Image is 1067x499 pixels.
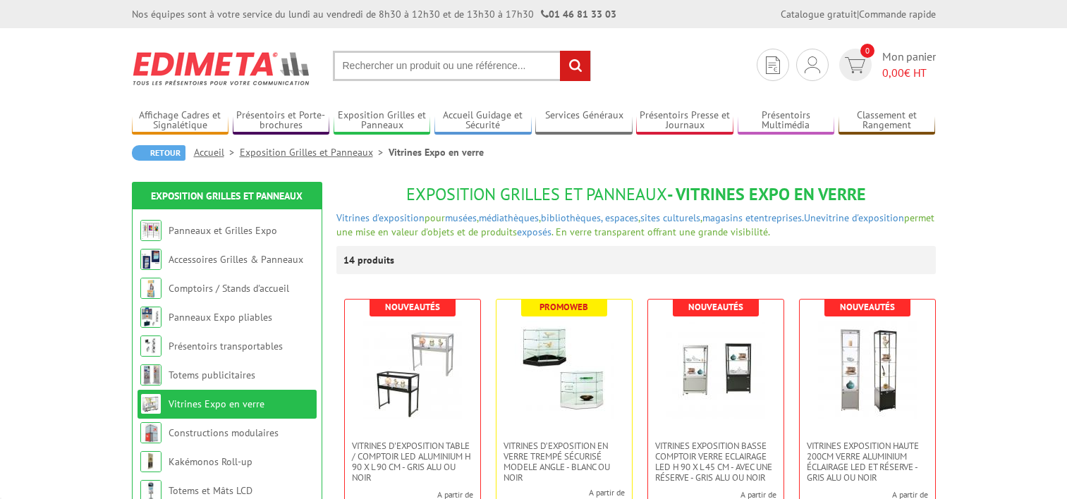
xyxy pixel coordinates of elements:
[240,146,389,159] a: Exposition Grilles et Panneaux
[169,484,252,497] a: Totems et Mâts LCD
[389,145,484,159] li: Vitrines Expo en verre
[515,321,614,419] img: VITRINES D’EXPOSITION EN VERRE TREMPÉ SÉCURISÉ MODELE ANGLE - BLANC OU NOIR
[496,441,632,483] a: VITRINES D’EXPOSITION EN VERRE TREMPÉ SÉCURISÉ MODELE ANGLE - BLANC OU NOIR
[140,393,161,414] img: Vitrines Expo en verre
[169,340,283,352] a: Présentoirs transportables
[425,211,804,224] span: pour , , , ,
[345,441,480,483] a: Vitrines d'exposition table / comptoir LED Aluminium H 90 x L 90 cm - Gris Alu ou Noir
[807,441,928,483] span: VITRINES EXPOSITION HAUTE 200cm VERRE ALUMINIUM ÉCLAIRAGE LED ET RÉSERVE - GRIS ALU OU NOIR
[233,109,330,133] a: Présentoirs et Porte-brochures
[140,220,161,241] img: Panneaux et Grilles Expo
[140,278,161,299] img: Comptoirs / Stands d'accueil
[688,301,743,313] b: Nouveautés
[636,109,733,133] a: Présentoirs Presse et Journaux
[836,49,936,81] a: devis rapide 0 Mon panier 0,00€ HT
[640,211,700,224] a: sites culturels
[140,451,161,472] img: Kakémonos Roll-up
[655,441,776,483] span: VITRINES EXPOSITION BASSE COMPTOIR VERRE ECLAIRAGE LED H 90 x L 45 CM - AVEC UNE RÉSERVE - GRIS A...
[140,364,161,386] img: Totems publicitaires
[445,211,477,224] a: musées
[882,66,904,80] span: 0,00
[169,282,289,295] a: Comptoirs / Stands d'accueil
[804,211,821,224] a: Une
[151,190,303,202] a: Exposition Grilles et Panneaux
[352,441,473,483] span: Vitrines d'exposition table / comptoir LED Aluminium H 90 x L 90 cm - Gris Alu ou Noir
[132,42,312,94] img: Edimeta
[140,307,161,328] img: Panneaux Expo pliables
[560,51,590,81] input: rechercher
[169,455,252,468] a: Kakémonos Roll-up
[666,321,765,419] img: VITRINES EXPOSITION BASSE COMPTOIR VERRE ECLAIRAGE LED H 90 x L 45 CM - AVEC UNE RÉSERVE - GRIS A...
[648,441,784,483] a: VITRINES EXPOSITION BASSE COMPTOIR VERRE ECLAIRAGE LED H 90 x L 45 CM - AVEC UNE RÉSERVE - GRIS A...
[839,109,936,133] a: Classement et Rangement
[434,109,532,133] a: Accueil Guidage et Sécurité
[845,57,865,73] img: devis rapide
[859,8,936,20] a: Commande rapide
[169,224,277,237] a: Panneaux et Grilles Expo
[818,321,917,419] img: VITRINES EXPOSITION HAUTE 200cm VERRE ALUMINIUM ÉCLAIRAGE LED ET RÉSERVE - GRIS ALU OU NOIR
[541,8,616,20] strong: 01 46 81 33 03
[334,109,431,133] a: Exposition Grilles et Panneaux
[541,211,601,224] a: bibliothèques
[781,8,857,20] a: Catalogue gratuit
[169,369,255,381] a: Totems publicitaires
[507,487,625,498] span: A partir de
[504,441,625,483] span: VITRINES D’EXPOSITION EN VERRE TREMPÉ SÉCURISÉ MODELE ANGLE - BLANC OU NOIR
[169,426,279,439] a: Constructions modulaires
[336,211,425,224] a: Vitrines d'exposition
[132,145,185,161] a: Retour
[140,249,161,270] img: Accessoires Grilles & Panneaux
[601,211,638,224] a: , espaces
[336,185,936,204] h1: - Vitrines Expo en verre
[169,398,264,410] a: Vitrines Expo en verre
[882,49,936,81] span: Mon panier
[766,56,780,74] img: devis rapide
[336,211,934,238] font: permet une mise en valeur d'objets et de produits . En verre transparent offrant une grande visib...
[840,301,895,313] b: Nouveautés
[781,7,936,21] div: |
[363,321,462,419] img: Vitrines d'exposition table / comptoir LED Aluminium H 90 x L 90 cm - Gris Alu ou Noir
[140,335,161,357] img: Présentoirs transportables
[821,211,904,224] a: vitrine d'exposition
[169,253,303,266] a: Accessoires Grilles & Panneaux
[385,301,440,313] b: Nouveautés
[738,109,835,133] a: Présentoirs Multimédia
[479,211,539,224] a: médiathèques
[754,211,804,224] a: entreprises.
[805,56,820,73] img: devis rapide
[882,65,936,81] span: € HT
[800,441,935,483] a: VITRINES EXPOSITION HAUTE 200cm VERRE ALUMINIUM ÉCLAIRAGE LED ET RÉSERVE - GRIS ALU OU NOIR
[333,51,591,81] input: Rechercher un produit ou une référence...
[406,183,667,205] span: Exposition Grilles et Panneaux
[132,109,229,133] a: Affichage Cadres et Signalétique
[702,211,754,224] a: magasins et
[343,246,396,274] p: 14 produits
[140,422,161,443] img: Constructions modulaires
[194,146,240,159] a: Accueil
[169,311,272,324] a: Panneaux Expo pliables
[517,226,551,238] a: exposés
[132,7,616,21] div: Nos équipes sont à votre service du lundi au vendredi de 8h30 à 12h30 et de 13h30 à 17h30
[535,109,633,133] a: Services Généraux
[539,301,588,313] b: Promoweb
[860,44,874,58] span: 0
